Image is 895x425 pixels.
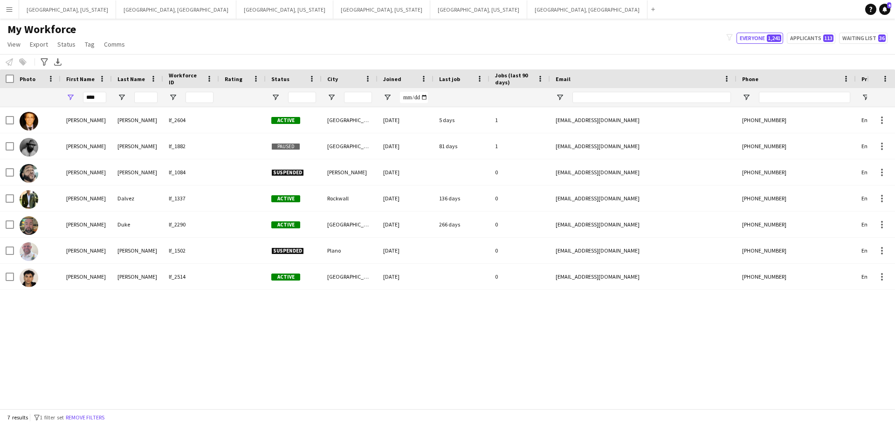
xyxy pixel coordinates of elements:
span: Export [30,40,48,48]
span: Profile [861,75,880,82]
div: [DATE] [378,264,434,289]
div: 0 [489,185,550,211]
img: Jeremy Dalvez [20,190,38,209]
div: [PHONE_NUMBER] [737,159,856,185]
div: [PERSON_NAME] [61,159,112,185]
img: Jeremy Zepeda [20,268,38,287]
span: 36 [878,34,886,42]
div: Plano [322,238,378,263]
div: [PERSON_NAME] [61,238,112,263]
input: Phone Filter Input [759,92,850,103]
div: 1 [489,133,550,159]
div: 0 [489,238,550,263]
button: [GEOGRAPHIC_DATA], [US_STATE] [333,0,430,19]
input: Status Filter Input [288,92,316,103]
div: [EMAIL_ADDRESS][DOMAIN_NAME] [550,185,737,211]
input: Last Name Filter Input [134,92,158,103]
div: [DATE] [378,185,434,211]
span: City [327,75,338,82]
div: [PHONE_NUMBER] [737,238,856,263]
span: Active [271,117,300,124]
div: [PHONE_NUMBER] [737,185,856,211]
input: City Filter Input [344,92,372,103]
div: [PERSON_NAME] [112,107,163,133]
span: Status [57,40,76,48]
span: Joined [383,75,401,82]
div: [DATE] [378,107,434,133]
img: Jeremiah Hundley [20,112,38,130]
a: Comms [100,38,129,50]
button: Everyone1,241 [737,33,783,44]
img: Jeremiah Lowe [20,138,38,157]
img: Jeremy Holcomb [20,242,38,261]
span: Active [271,221,300,228]
div: [PHONE_NUMBER] [737,264,856,289]
div: [DATE] [378,212,434,237]
span: Suspended [271,169,304,176]
span: 1,241 [767,34,781,42]
span: 4 [887,2,891,8]
img: Jeremy Duke [20,216,38,235]
div: [PERSON_NAME] [112,159,163,185]
span: My Workforce [7,22,76,36]
div: [EMAIL_ADDRESS][DOMAIN_NAME] [550,133,737,159]
div: [DATE] [378,133,434,159]
div: 81 days [434,133,489,159]
div: 1 [489,107,550,133]
div: lf_2604 [163,107,219,133]
span: Last job [439,75,460,82]
div: [PERSON_NAME] [322,159,378,185]
div: [PERSON_NAME] [112,264,163,289]
a: Tag [81,38,98,50]
div: [DATE] [378,238,434,263]
div: 5 days [434,107,489,133]
span: Last Name [117,75,145,82]
button: Applicants113 [787,33,835,44]
div: [PHONE_NUMBER] [737,107,856,133]
button: Open Filter Menu [66,93,75,102]
div: [GEOGRAPHIC_DATA] [322,212,378,237]
button: Open Filter Menu [117,93,126,102]
app-action-btn: Advanced filters [39,56,50,68]
div: [PERSON_NAME] [61,185,112,211]
div: [PHONE_NUMBER] [737,133,856,159]
span: Jobs (last 90 days) [495,72,533,86]
span: View [7,40,21,48]
span: Comms [104,40,125,48]
span: 113 [823,34,833,42]
div: [EMAIL_ADDRESS][DOMAIN_NAME] [550,107,737,133]
a: 4 [879,4,890,15]
button: Open Filter Menu [556,93,564,102]
button: [GEOGRAPHIC_DATA], [GEOGRAPHIC_DATA] [527,0,647,19]
div: 266 days [434,212,489,237]
button: [GEOGRAPHIC_DATA], [GEOGRAPHIC_DATA] [116,0,236,19]
button: [GEOGRAPHIC_DATA], [US_STATE] [430,0,527,19]
span: 1 filter set [40,414,64,421]
div: [PERSON_NAME] [61,212,112,237]
span: Email [556,75,571,82]
button: Open Filter Menu [742,93,750,102]
div: lf_1084 [163,159,219,185]
div: 136 days [434,185,489,211]
div: [EMAIL_ADDRESS][DOMAIN_NAME] [550,238,737,263]
div: Duke [112,212,163,237]
div: 0 [489,264,550,289]
button: Open Filter Menu [271,93,280,102]
span: First Name [66,75,95,82]
span: Suspended [271,247,304,254]
button: Remove filters [64,412,106,423]
app-action-btn: Export XLSX [52,56,63,68]
div: [PERSON_NAME] [112,238,163,263]
span: Status [271,75,289,82]
a: View [4,38,24,50]
span: Tag [85,40,95,48]
span: Rating [225,75,242,82]
span: Active [271,195,300,202]
span: Active [271,274,300,281]
div: [GEOGRAPHIC_DATA] [322,107,378,133]
div: [EMAIL_ADDRESS][DOMAIN_NAME] [550,212,737,237]
div: Rockwall [322,185,378,211]
button: Open Filter Menu [383,93,392,102]
div: 0 [489,212,550,237]
input: First Name Filter Input [83,92,106,103]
